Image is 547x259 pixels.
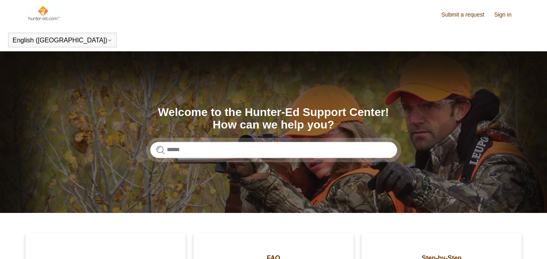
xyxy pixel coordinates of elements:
[494,11,520,19] a: Sign in
[13,37,112,44] button: English ([GEOGRAPHIC_DATA])
[28,5,60,21] img: Hunter-Ed Help Center home page
[150,106,397,131] h1: Welcome to the Hunter-Ed Support Center! How can we help you?
[441,11,492,19] a: Submit a request
[150,142,397,158] input: Search
[495,232,541,253] div: Chat Support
